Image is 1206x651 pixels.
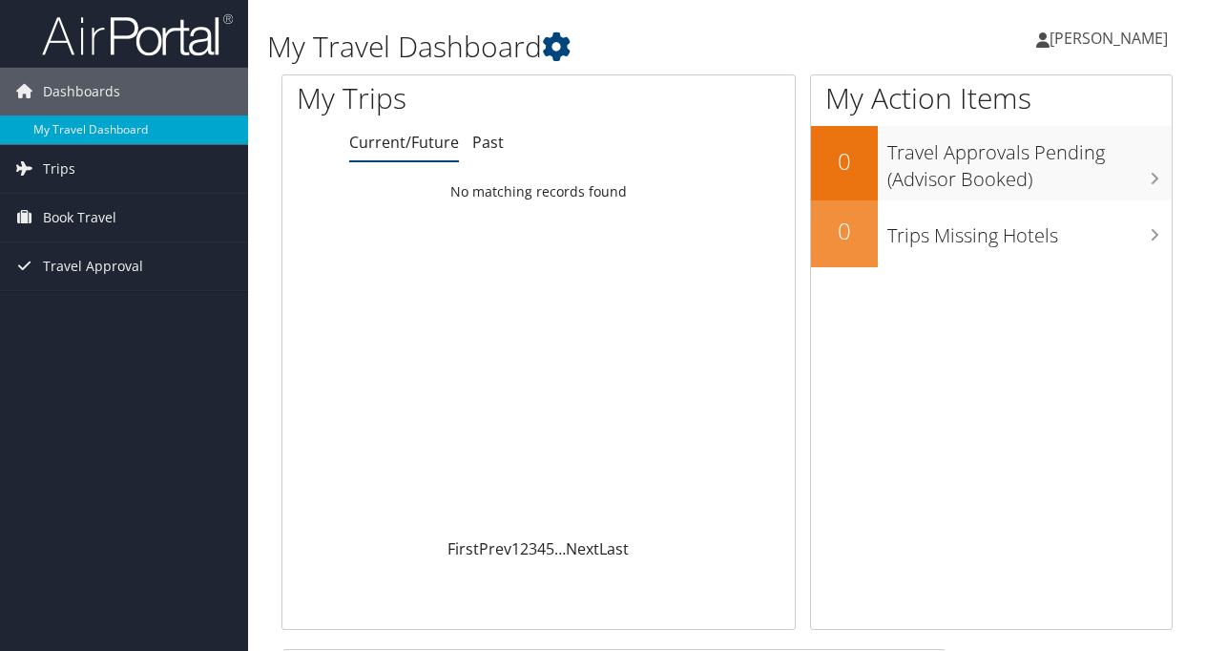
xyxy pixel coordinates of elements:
[42,12,233,57] img: airportal-logo.png
[811,200,1172,267] a: 0Trips Missing Hotels
[811,145,878,178] h2: 0
[43,145,75,193] span: Trips
[554,538,566,559] span: …
[282,175,795,209] td: No matching records found
[297,78,567,118] h1: My Trips
[529,538,537,559] a: 3
[520,538,529,559] a: 2
[1036,10,1187,67] a: [PERSON_NAME]
[566,538,599,559] a: Next
[447,538,479,559] a: First
[887,213,1172,249] h3: Trips Missing Hotels
[599,538,629,559] a: Last
[43,194,116,241] span: Book Travel
[887,130,1172,193] h3: Travel Approvals Pending (Advisor Booked)
[479,538,511,559] a: Prev
[546,538,554,559] a: 5
[472,132,504,153] a: Past
[43,242,143,290] span: Travel Approval
[811,78,1172,118] h1: My Action Items
[811,126,1172,199] a: 0Travel Approvals Pending (Advisor Booked)
[811,215,878,247] h2: 0
[349,132,459,153] a: Current/Future
[267,27,881,67] h1: My Travel Dashboard
[511,538,520,559] a: 1
[1050,28,1168,49] span: [PERSON_NAME]
[43,68,120,115] span: Dashboards
[537,538,546,559] a: 4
